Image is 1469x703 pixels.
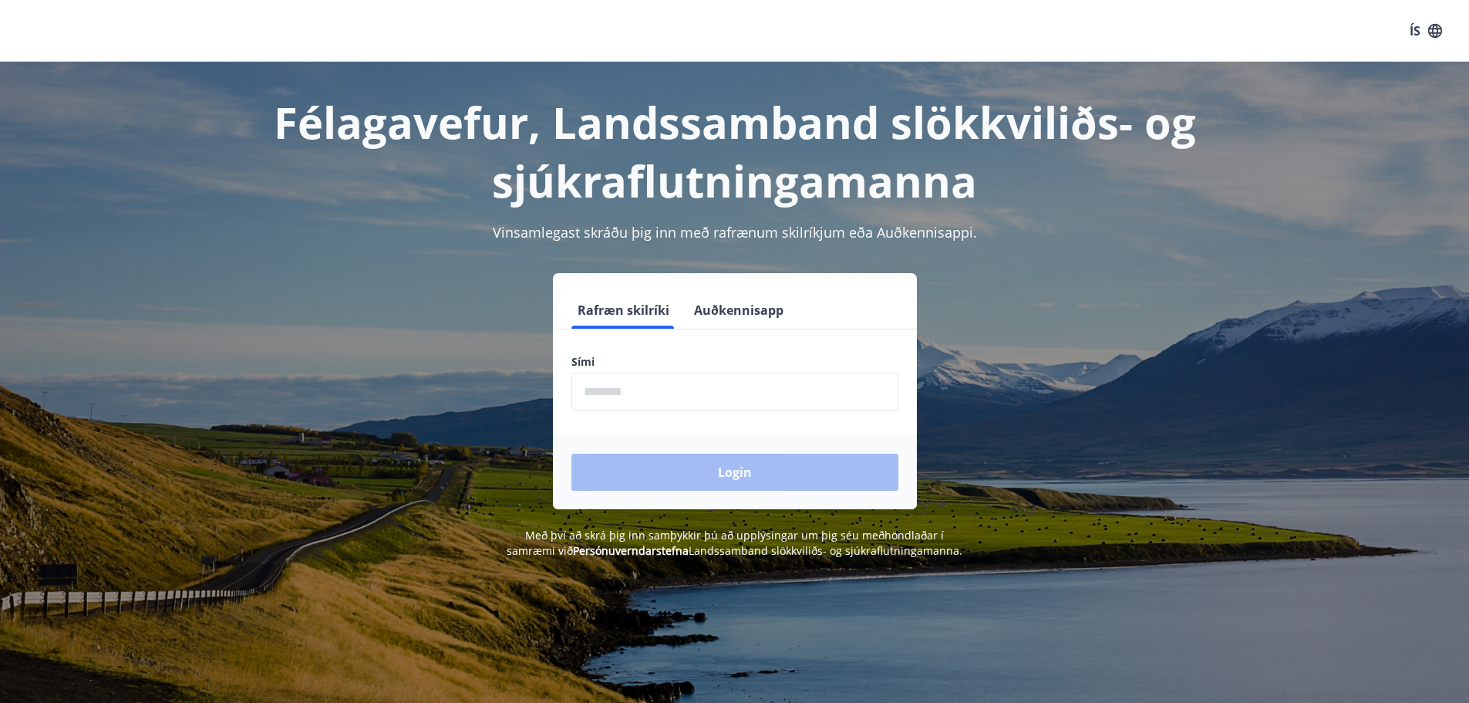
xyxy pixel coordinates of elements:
[571,292,676,329] button: Rafræn skilríki
[571,354,898,370] label: Sími
[198,93,1272,210] h1: Félagavefur, Landssamband slökkviliðs- og sjúkraflutningamanna
[688,292,790,329] button: Auðkennisapp
[507,528,962,558] span: Með því að skrá þig inn samþykkir þú að upplýsingar um þig séu meðhöndlaðar í samræmi við Landssa...
[493,223,977,242] span: Vinsamlegast skráðu þig inn með rafrænum skilríkjum eða Auðkennisappi.
[573,543,689,558] a: Persónuverndarstefna
[1401,17,1450,45] button: ÍS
